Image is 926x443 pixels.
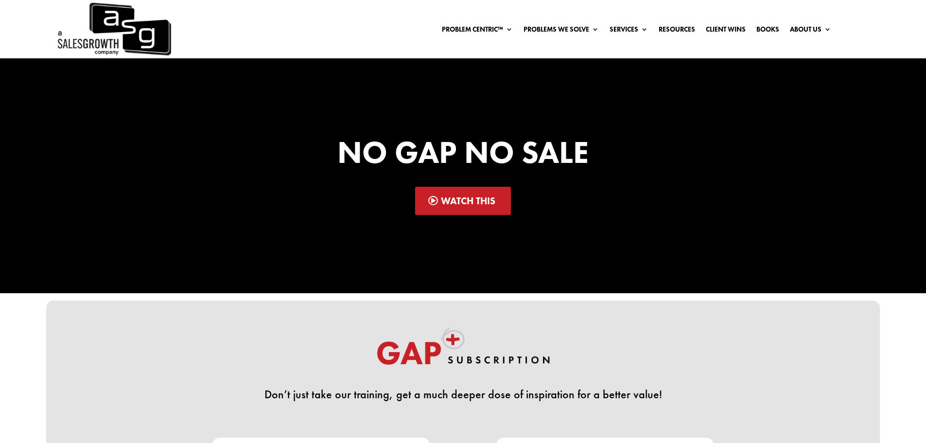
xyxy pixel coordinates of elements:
[442,26,513,36] a: Problem Centric™
[706,26,746,36] a: Client Wins
[524,26,599,36] a: Problems We Solve
[201,389,726,400] p: Don’t just take our training, get a much deeper dose of inspiration for a better value!
[659,26,695,36] a: Resources
[610,26,648,36] a: Services
[790,26,831,36] a: About Us
[415,187,511,215] a: Watch This
[376,327,551,374] img: Gap Subscription
[756,26,779,36] a: Books
[201,137,726,173] h1: No Gap No Sale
